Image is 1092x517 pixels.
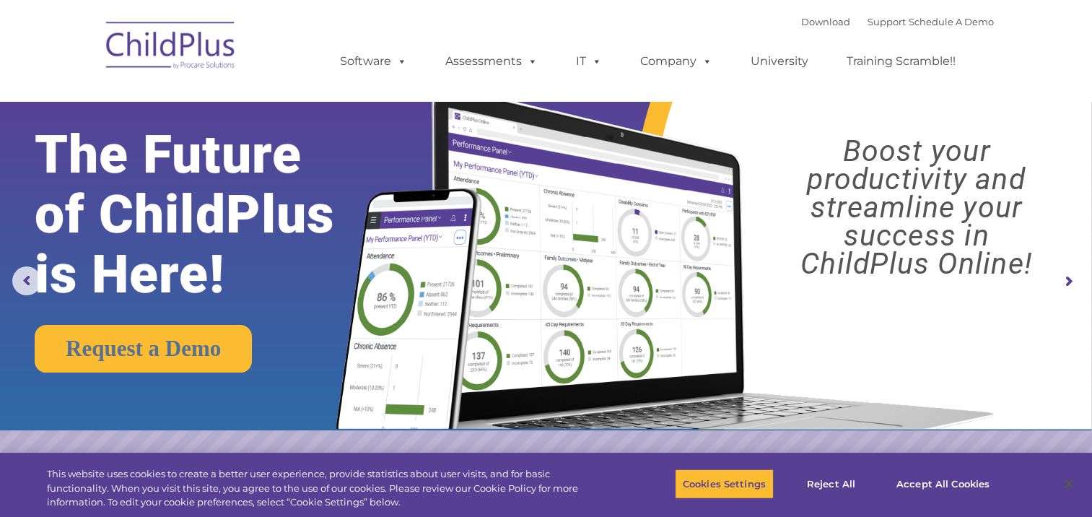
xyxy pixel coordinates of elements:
div: This website uses cookies to create a better user experience, provide statistics about user visit... [47,467,600,510]
font: | [801,16,994,27]
rs-layer: The Future of ChildPlus is Here! [35,125,383,305]
a: Schedule A Demo [909,16,994,27]
button: Accept All Cookies [888,469,997,499]
a: Support [868,16,906,27]
button: Close [1053,468,1085,500]
a: Assessments [431,47,552,76]
button: Reject All [786,469,876,499]
a: Software [326,47,421,76]
button: Cookies Settings [675,469,774,499]
a: IT [562,47,616,76]
a: Company [626,47,727,76]
a: Download [801,16,850,27]
a: Training Scramble!! [832,47,970,76]
img: ChildPlus by Procare Solutions [99,12,243,84]
a: Request a Demo [35,325,252,373]
rs-layer: Boost your productivity and streamline your success in ChildPlus Online! [754,137,1078,278]
span: Last name [201,95,245,106]
span: Phone number [201,155,262,165]
a: University [736,47,823,76]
